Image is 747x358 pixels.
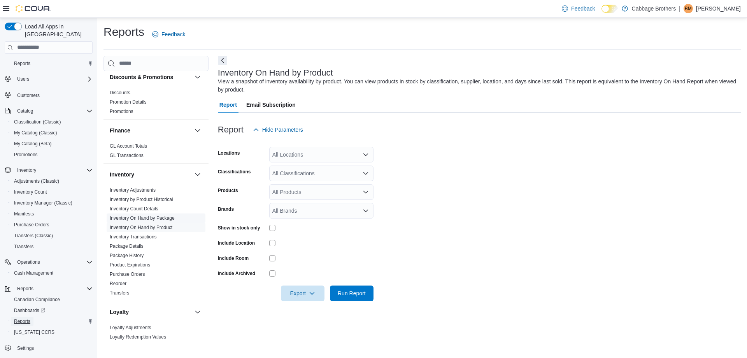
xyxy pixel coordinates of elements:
span: Reports [11,59,93,68]
button: Discounts & Promotions [110,73,191,81]
a: Purchase Orders [110,272,145,277]
a: Inventory Transactions [110,234,157,240]
button: Loyalty [193,307,202,317]
span: Inventory [14,166,93,175]
div: Finance [103,141,209,163]
span: Classification (Classic) [14,119,61,125]
label: Include Room [218,255,249,261]
a: Discounts [110,90,130,95]
button: Catalog [14,106,36,116]
button: Export [281,286,324,301]
span: Transfers [11,242,93,251]
span: Dashboards [14,307,45,314]
span: Inventory Count Details [110,206,158,212]
a: Feedback [149,26,188,42]
button: Inventory [193,170,202,179]
span: Manifests [14,211,34,217]
span: Discounts [110,90,130,96]
button: Run Report [330,286,373,301]
a: Settings [14,344,37,353]
a: Transfers (Classic) [11,231,56,240]
button: Inventory Manager (Classic) [8,198,96,208]
input: Dark Mode [601,5,618,13]
label: Show in stock only [218,225,260,231]
span: Purchase Orders [14,222,49,228]
span: Inventory Adjustments [110,187,156,193]
span: Inventory Transactions [110,234,157,240]
label: Brands [218,206,234,212]
span: Operations [14,257,93,267]
span: Inventory Manager (Classic) [11,198,93,208]
span: Manifests [11,209,93,219]
a: My Catalog (Beta) [11,139,55,148]
a: Inventory Count Details [110,206,158,212]
span: Operations [17,259,40,265]
label: Include Location [218,240,255,246]
a: Inventory On Hand by Package [110,215,175,221]
span: Canadian Compliance [11,295,93,304]
p: Cabbage Brothers [632,4,676,13]
span: Loyalty Redemption Values [110,334,166,340]
a: Canadian Compliance [11,295,63,304]
h1: Reports [103,24,144,40]
span: Dashboards [11,306,93,315]
button: Hide Parameters [250,122,306,138]
span: Classification (Classic) [11,117,93,127]
span: Product Expirations [110,262,150,268]
button: Users [14,74,32,84]
label: Locations [218,150,240,156]
span: Promotions [11,150,93,159]
a: Loyalty Adjustments [110,325,151,330]
span: Settings [14,343,93,353]
a: Promotion Details [110,99,147,105]
a: Manifests [11,209,37,219]
a: GL Account Totals [110,143,147,149]
a: Package History [110,253,144,258]
span: Export [286,286,320,301]
label: Include Archived [218,270,255,277]
span: Transfers (Classic) [14,233,53,239]
a: Loyalty Redemption Values [110,334,166,340]
button: Inventory Count [8,187,96,198]
div: Brooklyn McMillan [684,4,693,13]
button: Customers [2,89,96,101]
button: Manifests [8,208,96,219]
a: GL Transactions [110,153,144,158]
a: Cash Management [11,268,56,278]
a: Package Details [110,243,144,249]
h3: Report [218,125,244,134]
span: Inventory Count [11,187,93,197]
span: Transfers (Classic) [11,231,93,240]
span: Reports [14,284,93,293]
span: Users [14,74,93,84]
button: Loyalty [110,308,191,316]
span: Run Report [338,289,366,297]
button: Inventory [110,171,191,178]
a: Dashboards [11,306,48,315]
button: Adjustments (Classic) [8,176,96,187]
a: Promotions [11,150,41,159]
span: Canadian Compliance [14,296,60,303]
button: My Catalog (Classic) [8,127,96,138]
button: Reports [2,283,96,294]
button: Next [218,56,227,65]
a: Inventory Count [11,187,50,197]
a: Feedback [559,1,598,16]
button: Canadian Compliance [8,294,96,305]
img: Cova [16,5,51,12]
span: Email Subscription [246,97,296,113]
div: View a snapshot of inventory availability by product. You can view products in stock by classific... [218,78,737,94]
button: Transfers (Classic) [8,230,96,241]
span: Cash Management [11,268,93,278]
span: [US_STATE] CCRS [14,329,54,335]
a: Promotions [110,109,133,114]
h3: Inventory [110,171,134,178]
span: Feedback [161,30,185,38]
span: Customers [17,92,40,99]
a: Adjustments (Classic) [11,176,62,186]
